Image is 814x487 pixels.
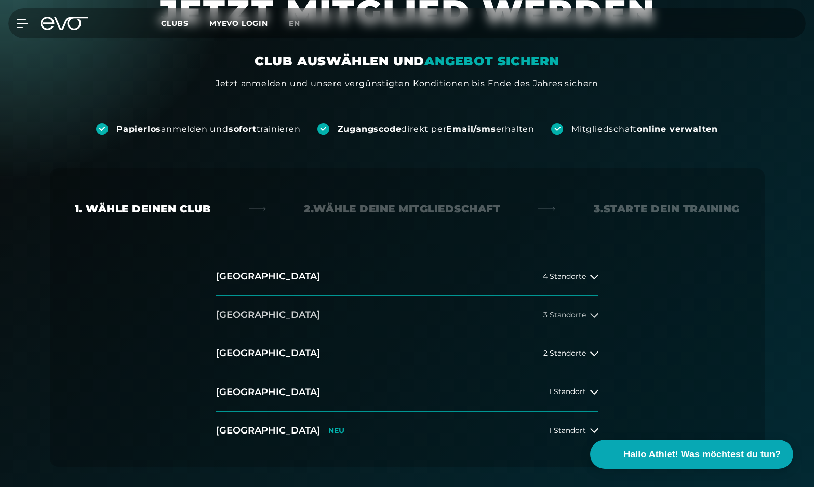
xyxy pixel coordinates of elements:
[571,124,718,135] div: Mitgliedschaft
[161,19,189,28] span: Clubs
[216,386,320,399] h2: [GEOGRAPHIC_DATA]
[255,53,559,70] div: CLUB AUSWÄHLEN UND
[623,448,781,462] span: Hallo Athlet! Was möchtest du tun?
[446,124,496,134] strong: Email/sms
[328,426,344,435] p: NEU
[338,124,535,135] div: direkt per erhalten
[289,19,300,28] span: en
[216,347,320,360] h2: [GEOGRAPHIC_DATA]
[229,124,257,134] strong: sofort
[216,412,598,450] button: [GEOGRAPHIC_DATA]NEU1 Standort
[424,53,559,69] em: ANGEBOT SICHERN
[289,18,313,30] a: en
[216,373,598,412] button: [GEOGRAPHIC_DATA]1 Standort
[338,124,402,134] strong: Zugangscode
[116,124,301,135] div: anmelden und trainieren
[75,201,211,216] div: 1. Wähle deinen Club
[637,124,718,134] strong: online verwalten
[594,201,740,216] div: 3. Starte dein Training
[216,308,320,321] h2: [GEOGRAPHIC_DATA]
[543,349,586,357] span: 2 Standorte
[543,311,586,319] span: 3 Standorte
[549,427,586,435] span: 1 Standort
[590,440,793,469] button: Hallo Athlet! Was möchtest du tun?
[304,201,500,216] div: 2. Wähle deine Mitgliedschaft
[216,270,320,283] h2: [GEOGRAPHIC_DATA]
[209,19,268,28] a: MYEVO LOGIN
[161,18,209,28] a: Clubs
[216,424,320,437] h2: [GEOGRAPHIC_DATA]
[216,334,598,373] button: [GEOGRAPHIC_DATA]2 Standorte
[216,258,598,296] button: [GEOGRAPHIC_DATA]4 Standorte
[543,273,586,280] span: 4 Standorte
[216,296,598,334] button: [GEOGRAPHIC_DATA]3 Standorte
[216,77,598,90] div: Jetzt anmelden und unsere vergünstigten Konditionen bis Ende des Jahres sichern
[549,388,586,396] span: 1 Standort
[116,124,161,134] strong: Papierlos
